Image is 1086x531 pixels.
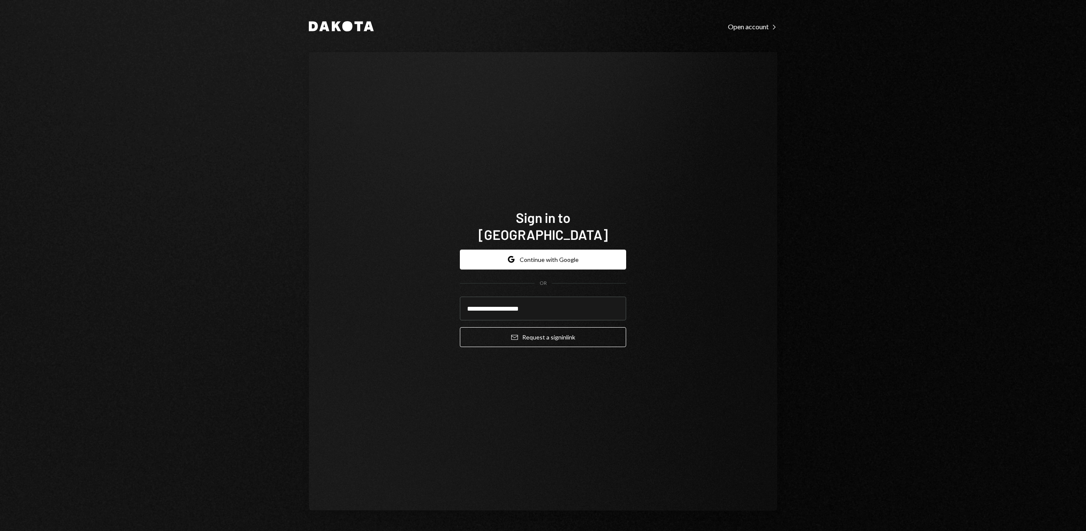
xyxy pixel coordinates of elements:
[460,327,626,347] button: Request a signinlink
[540,280,547,287] div: OR
[460,250,626,270] button: Continue with Google
[460,209,626,243] h1: Sign in to [GEOGRAPHIC_DATA]
[728,22,777,31] a: Open account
